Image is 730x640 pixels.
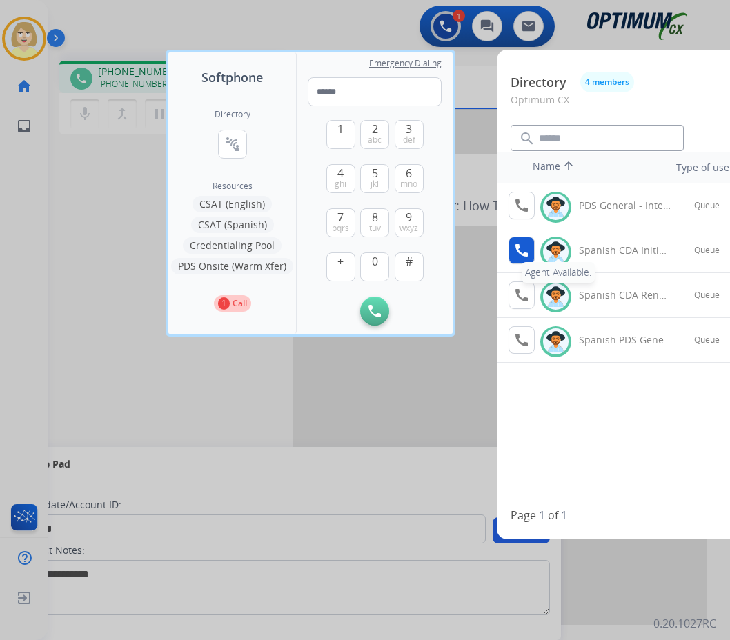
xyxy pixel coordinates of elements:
button: 0 [360,252,389,281]
span: abc [368,134,382,146]
button: 8tuv [360,208,389,237]
span: 7 [337,209,344,226]
span: tuv [369,223,381,234]
button: CSAT (Spanish) [191,217,274,233]
span: Queue [694,290,720,301]
span: 2 [372,121,378,137]
span: 6 [406,165,412,181]
h2: Directory [215,109,250,120]
span: def [403,134,415,146]
span: 5 [372,165,378,181]
p: Call [233,297,247,310]
mat-icon: arrow_upward [560,159,577,176]
span: 8 [372,209,378,226]
img: avatar [546,241,566,263]
mat-icon: call [513,332,530,348]
mat-icon: call [513,287,530,303]
span: Emergency Dialing [369,58,442,69]
span: Queue [694,245,720,256]
span: pqrs [332,223,349,234]
button: PDS Onsite (Warm Xfer) [171,258,293,274]
img: call-button [368,305,381,317]
button: CSAT (English) [193,196,272,212]
p: 0.20.1027RC [653,615,716,632]
button: + [326,252,355,281]
img: avatar [546,331,566,352]
mat-icon: connect_without_contact [224,136,241,152]
button: 5jkl [360,164,389,193]
span: 3 [406,121,412,137]
span: mno [400,179,417,190]
p: Page [511,507,536,523]
span: Queue [694,334,720,346]
p: 1 [218,297,230,310]
button: 6mno [395,164,424,193]
span: + [337,253,344,270]
button: 4ghi [326,164,355,193]
button: 1 [326,120,355,149]
button: # [395,252,424,281]
span: Queue [694,200,720,211]
span: 9 [406,209,412,226]
div: Spanish PDS General - Internal [579,333,671,347]
button: 7pqrs [326,208,355,237]
th: Name [526,152,650,183]
button: Agent Available. [509,237,535,264]
button: 4 members [580,72,634,92]
div: PDS General - Internal [579,199,671,212]
p: Directory [511,73,566,92]
img: avatar [546,286,566,308]
span: 1 [337,121,344,137]
p: of [548,507,558,523]
button: 3def [395,120,424,149]
div: Spanish CDA Initial General - Internal [579,243,671,257]
button: 1Call [214,295,251,312]
div: Agent Available. [522,262,595,283]
img: avatar [546,197,566,218]
span: wxyz [399,223,418,234]
span: # [406,253,413,270]
div: Spanish CDA Renewal General - Internal [579,288,671,302]
span: 4 [337,165,344,181]
span: 0 [372,253,378,270]
mat-icon: call [513,242,530,259]
button: 2abc [360,120,389,149]
button: Credentialing Pool [183,237,282,254]
mat-icon: call [513,197,530,214]
span: ghi [335,179,346,190]
span: Softphone [201,68,263,87]
mat-icon: search [519,130,535,147]
span: Resources [213,181,253,192]
span: jkl [371,179,379,190]
button: 9wxyz [395,208,424,237]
